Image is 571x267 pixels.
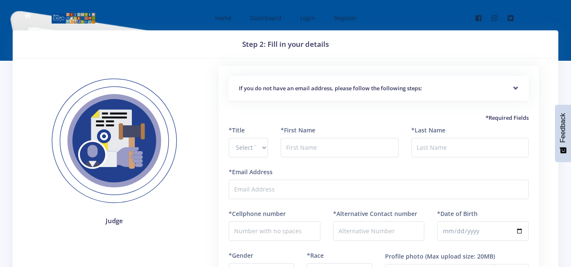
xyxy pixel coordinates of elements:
[555,105,571,162] button: Feedback - Show survey
[300,14,315,22] span: Login
[229,114,529,122] h5: *Required Fields
[437,209,478,218] label: *Date of Birth
[23,39,548,50] h3: Step 2: Fill in your details
[281,138,398,157] input: First Name
[239,84,519,93] h5: If you do not have an email address, please follow the following steps:
[334,14,357,22] span: Register
[250,14,281,22] span: Dashboard
[229,167,273,176] label: *Email Address
[229,251,253,260] label: *Gender
[559,113,567,143] span: Feedback
[229,180,529,199] input: Email Address
[39,216,190,226] h4: Judge
[229,209,286,218] label: *Cellphone number
[281,126,315,135] label: *First Name
[229,221,320,241] input: Number with no spaces
[242,7,288,29] a: Dashboard
[229,126,245,135] label: *Title
[292,7,322,29] a: Login
[325,7,364,29] a: Register
[307,251,324,260] label: *Race
[215,14,232,22] span: Home
[207,7,238,29] a: Home
[425,252,495,261] label: (Max upload size: 20MB)
[411,138,529,157] input: Last Name
[411,126,445,135] label: *Last Name
[51,12,96,24] img: logo01.png
[39,66,190,216] img: Judges
[333,209,417,218] label: *Alternative Contact number
[385,252,423,261] label: Profile photo
[333,221,425,241] input: Alternative Number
